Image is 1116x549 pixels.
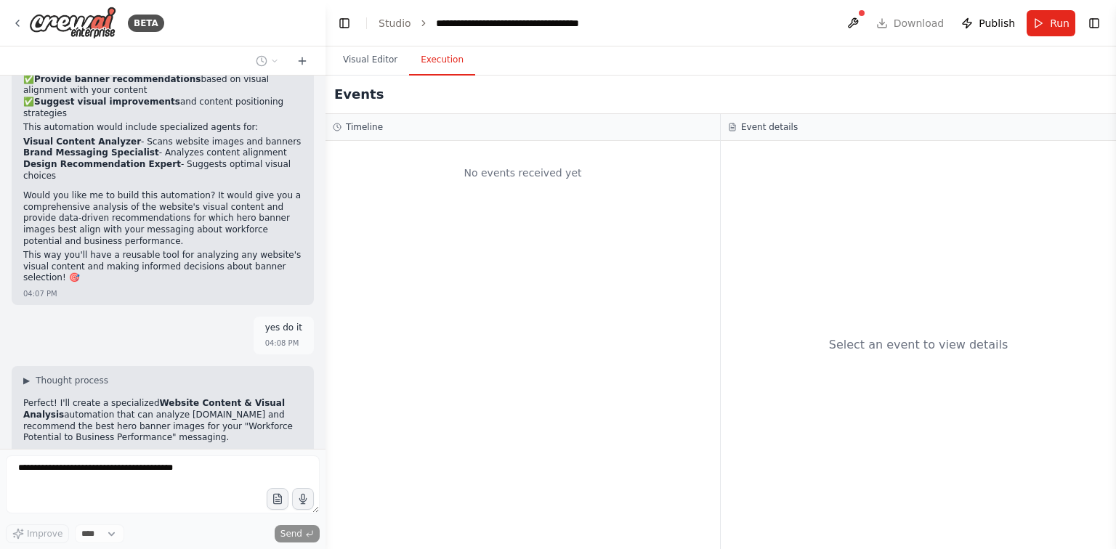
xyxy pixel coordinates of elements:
[23,122,302,134] p: This automation would include specialized agents for:
[1027,10,1075,36] button: Run
[265,338,299,349] div: 04:08 PM
[36,375,108,386] span: Thought process
[34,97,180,107] strong: Suggest visual improvements
[346,121,383,133] h3: Timeline
[379,17,411,29] a: Studio
[379,16,599,30] nav: breadcrumb
[250,52,285,70] button: Switch to previous chat
[409,45,475,76] button: Execution
[23,448,57,459] div: 04:08 PM
[292,488,314,510] button: Click to speak your automation idea
[275,525,320,542] button: Send
[333,148,713,198] div: No events received yet
[280,528,302,540] span: Send
[23,288,57,299] div: 04:07 PM
[23,137,302,148] li: - Scans website images and banners
[291,52,314,70] button: Start a new chat
[23,398,302,443] p: Perfect! I'll create a specialized automation that can analyze [DOMAIN_NAME] and recommend the be...
[34,74,201,84] strong: Provide banner recommendations
[29,7,116,39] img: Logo
[265,322,302,334] p: yes do it
[27,528,62,540] span: Improve
[979,16,1015,30] span: Publish
[741,121,798,133] h3: Event details
[23,159,302,182] li: - Suggests optimal visual choices
[23,159,181,169] strong: Design Recommendation Expert
[6,524,69,543] button: Improve
[334,13,355,33] button: Hide left sidebar
[267,488,288,510] button: Upload files
[23,375,30,386] span: ▶
[23,375,108,386] button: ▶Thought process
[23,147,302,159] li: - Analyzes content alignment
[1050,16,1069,30] span: Run
[334,84,384,105] h2: Events
[829,336,1008,354] div: Select an event to view details
[23,398,285,420] strong: Website Content & Visual Analysis
[1084,13,1104,33] button: Show right sidebar
[23,137,141,147] strong: Visual Content Analyzer
[23,250,302,284] p: This way you'll have a reusable tool for analyzing any website's visual content and making inform...
[128,15,164,32] div: BETA
[23,147,159,158] strong: Brand Messaging Specialist
[23,190,302,247] p: Would you like me to build this automation? It would give you a comprehensive analysis of the web...
[331,45,409,76] button: Visual Editor
[955,10,1021,36] button: Publish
